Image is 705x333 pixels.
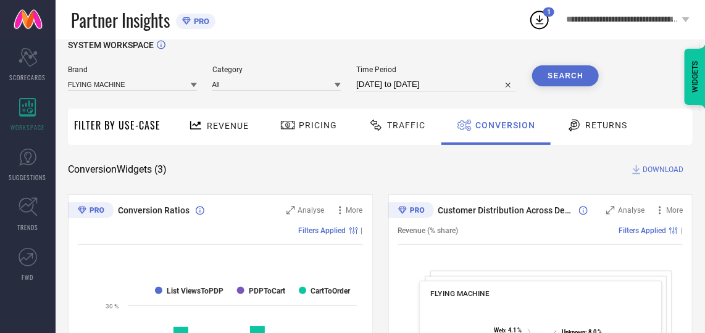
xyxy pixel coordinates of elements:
text: PDPToCart [249,287,285,295]
span: Revenue [207,121,249,131]
span: 1 [547,8,551,16]
span: | [681,226,683,235]
span: Conversion Ratios [118,205,190,215]
text: 30 % [106,303,119,310]
button: Search [532,65,599,86]
span: Filter By Use-Case [74,118,161,133]
span: Category [212,65,341,74]
svg: Zoom [286,206,295,215]
span: Conversion Widgets ( 3 ) [68,163,167,176]
svg: Zoom [606,206,615,215]
span: Partner Insights [71,7,170,33]
span: Time Period [356,65,517,74]
span: FWD [22,273,34,282]
text: CartToOrder [311,287,351,295]
span: SYSTEM WORKSPACE [68,40,154,50]
span: | [361,226,363,235]
span: FLYING MACHINE [430,289,489,298]
span: More [666,206,683,215]
input: Select time period [356,77,517,92]
span: Filters Applied [299,226,346,235]
span: SCORECARDS [10,73,46,82]
span: Customer Distribution Across Device/OS [438,205,574,215]
span: Brand [68,65,197,74]
span: WORKSPACE [11,123,45,132]
span: More [346,206,363,215]
span: TRENDS [17,223,38,232]
span: Analyse [298,206,325,215]
span: PRO [191,17,209,26]
span: Analyse [618,206,645,215]
span: SUGGESTIONS [9,173,47,182]
span: Traffic [387,120,425,130]
text: List ViewsToPDP [167,287,223,295]
div: Premium [68,202,114,221]
span: Filters Applied [619,226,666,235]
span: Pricing [299,120,337,130]
span: Conversion [475,120,535,130]
span: Revenue (% share) [398,226,459,235]
div: Premium [388,202,434,221]
span: Returns [585,120,627,130]
div: Open download list [528,9,551,31]
span: DOWNLOAD [643,163,683,176]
